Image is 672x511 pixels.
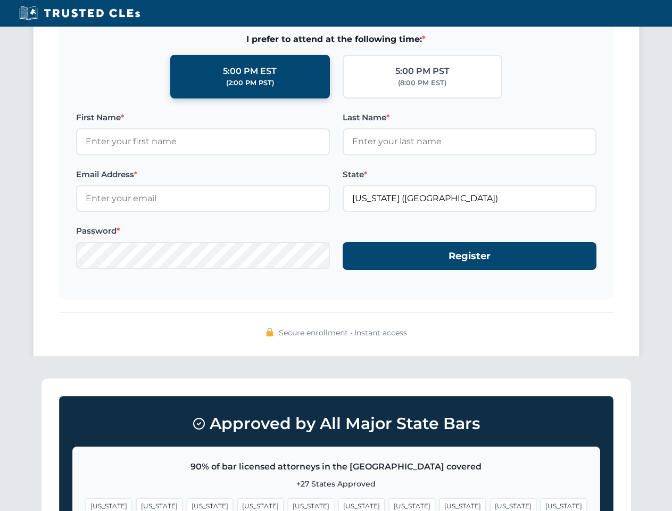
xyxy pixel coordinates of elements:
[343,128,596,155] input: Enter your last name
[343,185,596,212] input: Missouri (MO)
[76,168,330,181] label: Email Address
[76,128,330,155] input: Enter your first name
[223,64,277,78] div: 5:00 PM EST
[226,78,274,88] div: (2:00 PM PST)
[395,64,450,78] div: 5:00 PM PST
[76,32,596,46] span: I prefer to attend at the following time:
[16,5,143,21] img: Trusted CLEs
[266,328,274,336] img: 🔒
[76,111,330,124] label: First Name
[343,242,596,270] button: Register
[72,409,600,438] h3: Approved by All Major State Bars
[76,185,330,212] input: Enter your email
[279,327,407,339] span: Secure enrollment • Instant access
[343,111,596,124] label: Last Name
[398,78,446,88] div: (8:00 PM EST)
[86,478,587,490] p: +27 States Approved
[343,168,596,181] label: State
[86,460,587,474] p: 90% of bar licensed attorneys in the [GEOGRAPHIC_DATA] covered
[76,225,330,237] label: Password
